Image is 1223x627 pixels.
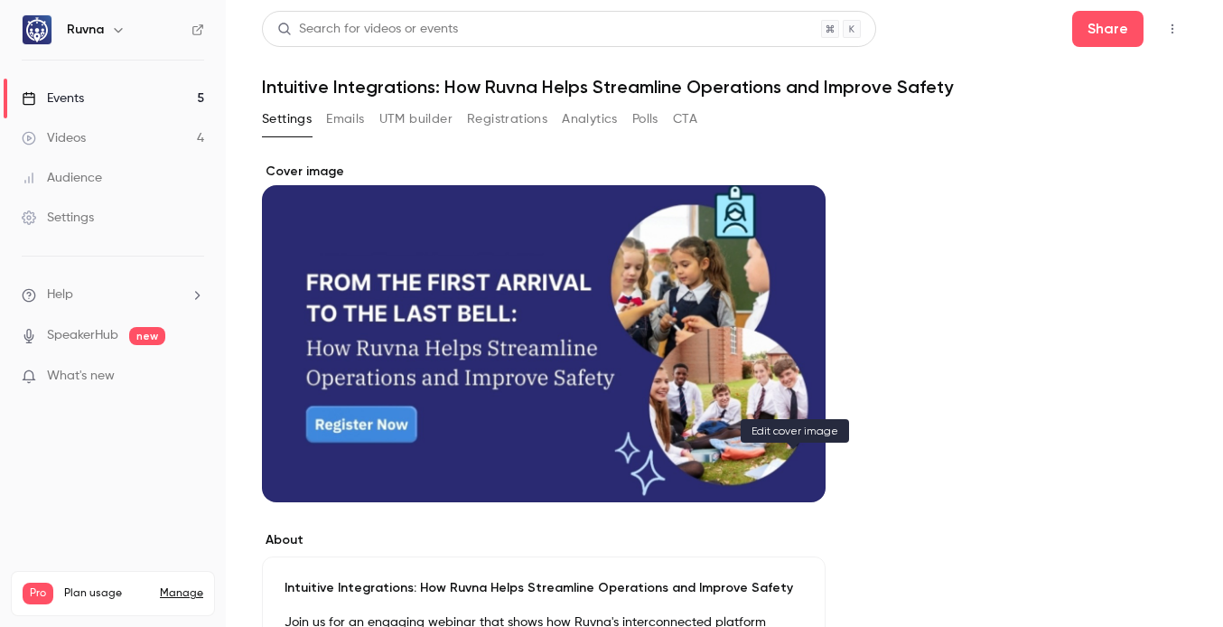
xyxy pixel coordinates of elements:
a: Manage [160,586,203,601]
button: CTA [673,105,697,134]
img: Ruvna [23,15,51,44]
label: Cover image [262,163,826,181]
button: Polls [632,105,658,134]
button: Registrations [467,105,547,134]
h1: Intuitive Integrations: How Ruvna Helps Streamline Operations and Improve Safety [262,76,1187,98]
button: Analytics [562,105,618,134]
div: Settings [22,209,94,227]
h6: Ruvna [67,21,104,39]
button: Emails [326,105,364,134]
iframe: Noticeable Trigger [182,369,204,385]
a: SpeakerHub [47,326,118,345]
li: help-dropdown-opener [22,285,204,304]
label: About [262,531,826,549]
span: What's new [47,367,115,386]
button: Share [1072,11,1144,47]
span: Pro [23,583,53,604]
p: Intuitive Integrations: How Ruvna Helps Streamline Operations and Improve Safety [285,579,803,597]
span: Help [47,285,73,304]
button: UTM builder [379,105,453,134]
button: Settings [262,105,312,134]
span: new [129,327,165,345]
div: Audience [22,169,102,187]
div: Events [22,89,84,108]
span: Plan usage [64,586,149,601]
section: Cover image [262,163,826,502]
div: Videos [22,129,86,147]
div: Search for videos or events [277,20,458,39]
